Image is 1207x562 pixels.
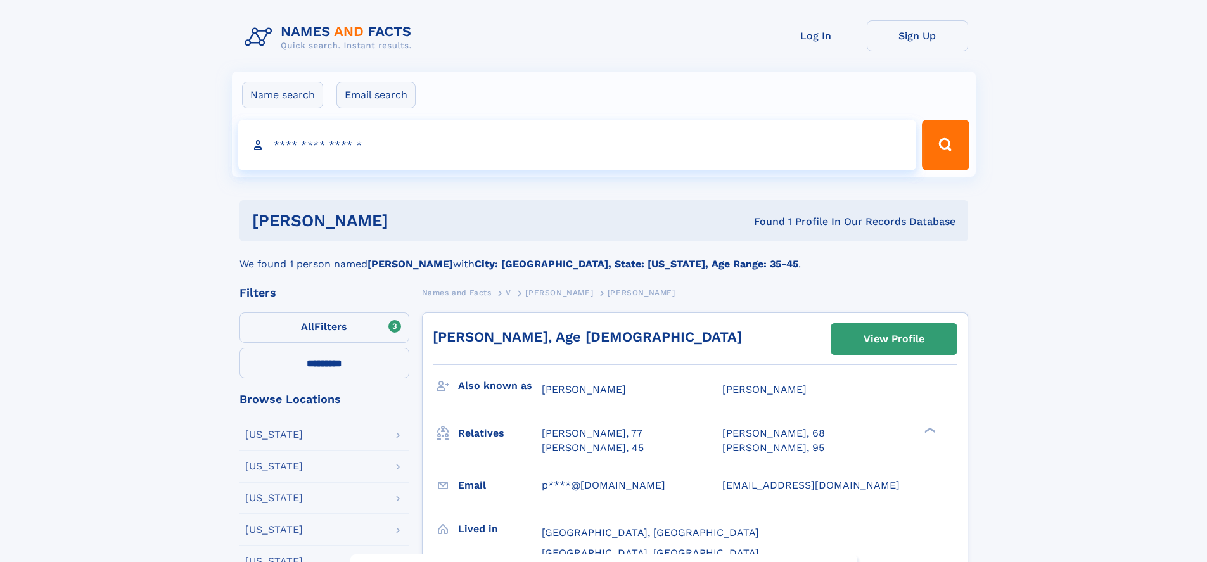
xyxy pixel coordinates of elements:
[458,375,542,397] h3: Also known as
[458,518,542,540] h3: Lived in
[245,493,303,503] div: [US_STATE]
[301,321,314,333] span: All
[433,329,742,345] a: [PERSON_NAME], Age [DEMOGRAPHIC_DATA]
[722,383,807,395] span: [PERSON_NAME]
[506,284,511,300] a: V
[245,525,303,535] div: [US_STATE]
[336,82,416,108] label: Email search
[458,475,542,496] h3: Email
[765,20,867,51] a: Log In
[242,82,323,108] label: Name search
[542,383,626,395] span: [PERSON_NAME]
[922,120,969,170] button: Search Button
[422,284,492,300] a: Names and Facts
[542,527,759,539] span: [GEOGRAPHIC_DATA], [GEOGRAPHIC_DATA]
[245,461,303,471] div: [US_STATE]
[608,288,675,297] span: [PERSON_NAME]
[867,20,968,51] a: Sign Up
[722,479,900,491] span: [EMAIL_ADDRESS][DOMAIN_NAME]
[239,241,968,272] div: We found 1 person named with .
[252,213,572,229] h1: [PERSON_NAME]
[367,258,453,270] b: [PERSON_NAME]
[238,120,917,170] input: search input
[542,547,759,559] span: [GEOGRAPHIC_DATA], [GEOGRAPHIC_DATA]
[921,426,936,435] div: ❯
[542,426,642,440] a: [PERSON_NAME], 77
[245,430,303,440] div: [US_STATE]
[542,441,644,455] a: [PERSON_NAME], 45
[475,258,798,270] b: City: [GEOGRAPHIC_DATA], State: [US_STATE], Age Range: 35-45
[506,288,511,297] span: V
[239,393,409,405] div: Browse Locations
[458,423,542,444] h3: Relatives
[239,312,409,343] label: Filters
[571,215,955,229] div: Found 1 Profile In Our Records Database
[864,324,924,354] div: View Profile
[239,20,422,54] img: Logo Names and Facts
[722,441,824,455] a: [PERSON_NAME], 95
[239,287,409,298] div: Filters
[722,426,825,440] a: [PERSON_NAME], 68
[525,284,593,300] a: [PERSON_NAME]
[525,288,593,297] span: [PERSON_NAME]
[831,324,957,354] a: View Profile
